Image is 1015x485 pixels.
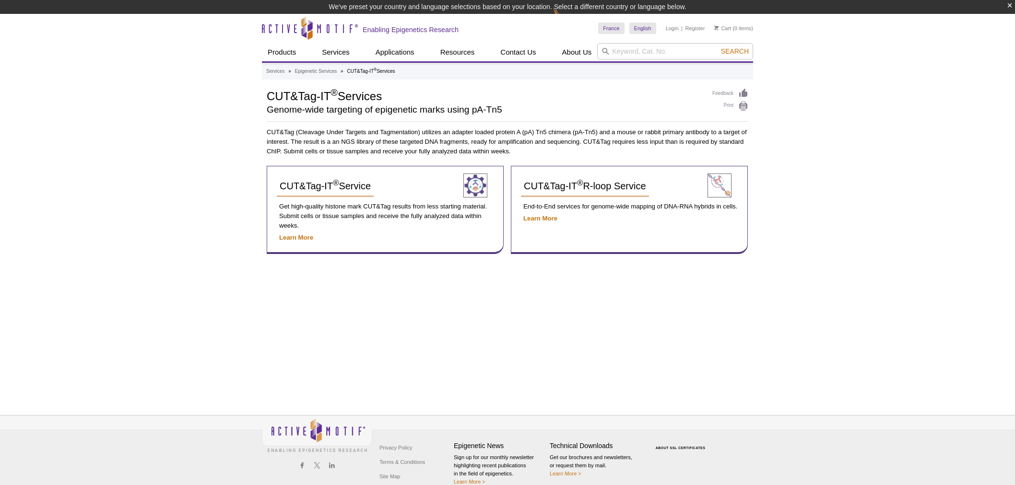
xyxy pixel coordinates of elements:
[714,23,753,34] li: (0 items)
[714,25,731,32] a: Cart
[550,442,641,450] h4: Technical Downloads
[712,101,748,112] a: Print
[288,69,291,74] li: »
[330,87,338,98] sup: ®
[646,432,718,453] table: Click to Verify - This site chose Symantec SSL for secure e-commerce and confidential communicati...
[577,178,583,187] sup: ®
[266,67,284,76] a: Services
[454,479,485,485] a: Learn More >
[597,43,753,59] input: Keyword, Cat. No.
[712,88,748,99] a: Feedback
[377,469,402,484] a: Site Map
[377,455,427,469] a: Terms & Conditions
[718,47,752,56] button: Search
[598,23,624,34] a: France
[685,25,705,32] a: Register
[629,23,656,34] a: English
[267,127,748,156] p: CUT&Tag (Cleavage Under Targets and Tagmentation) utilizes an adapter loaded protein A (pA) Tn5 c...
[435,43,481,61] a: Resources
[556,43,598,61] a: About Us
[374,67,377,72] sup: ®
[666,25,679,32] a: Login
[681,23,683,34] li: |
[280,181,371,191] span: CUT&Tag-IT Service
[656,446,706,450] a: ABOUT SSL CERTIFICATES
[553,7,578,30] img: Change Here
[277,202,494,231] p: Get high-quality histone mark CUT&Tag results from less starting material. Submit cells or tissue...
[277,176,374,197] a: CUT&Tag-IT®Service
[550,471,581,476] a: Learn More >
[521,202,738,211] p: End-to-End services for genome-wide mapping of DNA-RNA hybrids in cells.
[267,88,703,103] h1: CUT&Tag-IT Services
[363,25,459,34] h2: Enabling Epigenetics Research
[524,181,646,191] span: CUT&Tag-IT R-loop Service
[454,442,545,450] h4: Epigenetic News
[714,25,719,30] img: Your Cart
[708,173,732,197] img: CUT&Tag-IT® Service
[721,47,749,55] span: Search
[495,43,542,61] a: Contact Us
[279,234,313,241] a: Learn More
[347,69,395,74] li: CUT&Tag-IT Services
[333,178,339,187] sup: ®
[521,176,649,197] a: CUT&Tag-IT®R-loop Service
[316,43,355,61] a: Services
[262,43,302,61] a: Products
[262,416,372,454] img: Active Motif,
[523,215,557,222] a: Learn More
[267,105,703,114] h2: Genome-wide targeting of epigenetic marks using pA-Tn5
[370,43,420,61] a: Applications
[550,453,641,478] p: Get our brochures and newsletters, or request them by mail.
[341,69,343,74] li: »
[377,440,414,455] a: Privacy Policy
[295,67,337,76] a: Epigenetic Services
[463,173,487,197] img: CUT&Tag-IT® Service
